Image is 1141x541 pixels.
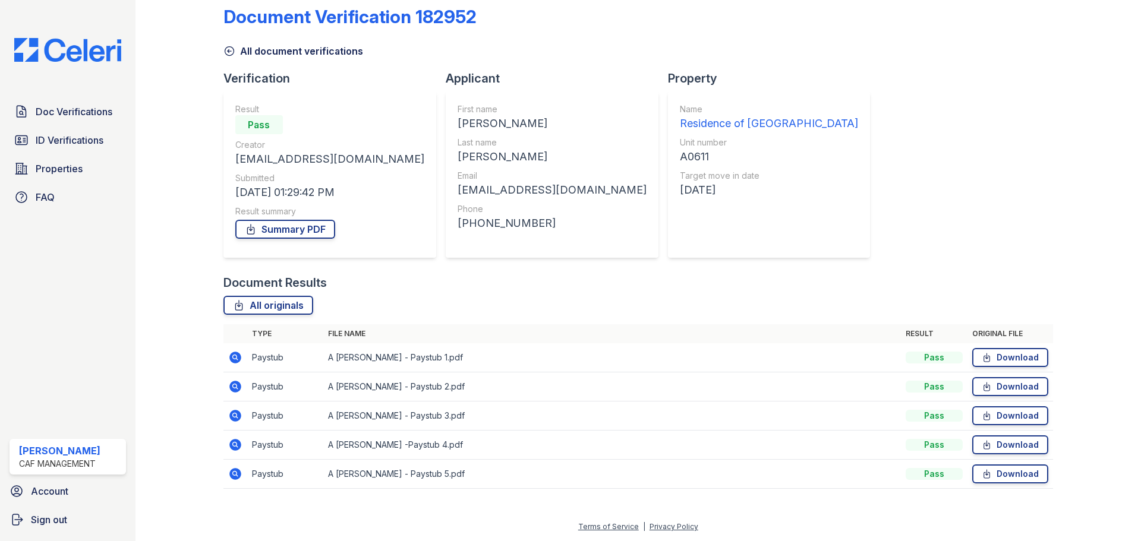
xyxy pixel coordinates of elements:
[668,70,880,87] div: Property
[650,522,698,531] a: Privacy Policy
[235,205,424,217] div: Result summary
[458,170,647,182] div: Email
[10,185,126,209] a: FAQ
[247,460,323,489] td: Paystub
[36,133,103,147] span: ID Verifications
[323,460,901,489] td: A [PERSON_NAME] - Paystub 5.pdf
[19,458,100,470] div: CAF Management
[36,190,55,204] span: FAQ
[235,115,283,134] div: Pass
[323,401,901,431] td: A [PERSON_NAME] - Paystub 3.pdf
[36,162,83,176] span: Properties
[10,157,126,181] a: Properties
[446,70,668,87] div: Applicant
[972,377,1048,396] a: Download
[223,44,363,58] a: All document verifications
[458,215,647,232] div: [PHONE_NUMBER]
[972,348,1048,367] a: Download
[680,148,858,165] div: A0611
[223,296,313,315] a: All originals
[680,103,858,132] a: Name Residence of [GEOGRAPHIC_DATA]
[680,115,858,132] div: Residence of [GEOGRAPHIC_DATA]
[36,105,112,119] span: Doc Verifications
[247,401,323,431] td: Paystub
[458,103,647,115] div: First name
[323,343,901,372] td: A [PERSON_NAME] - Paystub 1.pdf
[247,324,323,343] th: Type
[906,468,963,480] div: Pass
[31,512,67,527] span: Sign out
[972,406,1048,425] a: Download
[5,508,131,531] a: Sign out
[247,343,323,372] td: Paystub
[906,381,963,393] div: Pass
[458,182,647,198] div: [EMAIL_ADDRESS][DOMAIN_NAME]
[323,431,901,460] td: A [PERSON_NAME] -Paystub 4.pdf
[10,128,126,152] a: ID Verifications
[906,439,963,451] div: Pass
[223,6,477,27] div: Document Verification 182952
[235,172,424,184] div: Submitted
[235,220,335,239] a: Summary PDF
[323,372,901,401] td: A [PERSON_NAME] - Paystub 2.pdf
[578,522,639,531] a: Terms of Service
[906,410,963,422] div: Pass
[680,103,858,115] div: Name
[901,324,967,343] th: Result
[223,70,446,87] div: Verification
[10,100,126,124] a: Doc Verifications
[972,464,1048,483] a: Download
[323,324,901,343] th: File name
[235,184,424,201] div: [DATE] 01:29:42 PM
[235,139,424,151] div: Creator
[247,372,323,401] td: Paystub
[223,274,327,291] div: Document Results
[972,435,1048,454] a: Download
[458,148,647,165] div: [PERSON_NAME]
[235,151,424,167] div: [EMAIL_ADDRESS][DOMAIN_NAME]
[967,324,1053,343] th: Original file
[458,115,647,132] div: [PERSON_NAME]
[5,479,131,503] a: Account
[680,137,858,148] div: Unit number
[31,484,68,498] span: Account
[5,38,131,62] img: CE_Logo_Blue-a8612792a0a2168367f1c8372b55b34899dd931a85d93a1a3d3e32e68fde9ad4.png
[643,522,645,531] div: |
[247,431,323,460] td: Paystub
[680,182,858,198] div: [DATE]
[458,137,647,148] div: Last name
[235,103,424,115] div: Result
[19,444,100,458] div: [PERSON_NAME]
[906,352,963,363] div: Pass
[458,203,647,215] div: Phone
[680,170,858,182] div: Target move in date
